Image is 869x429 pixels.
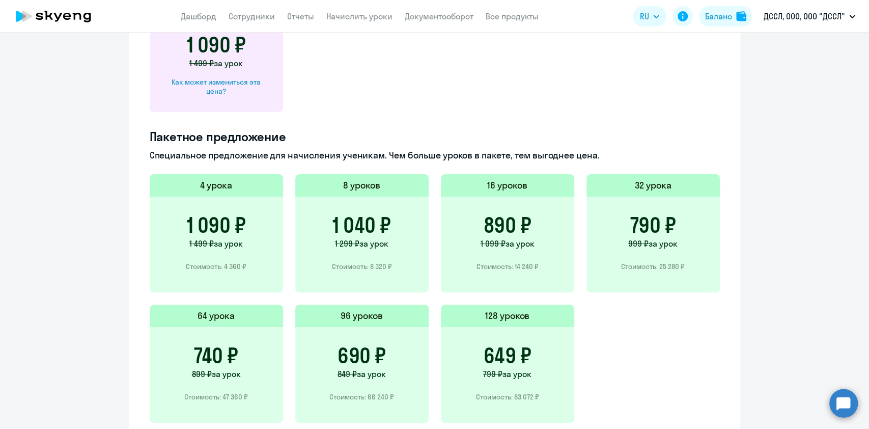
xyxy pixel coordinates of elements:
[759,4,860,29] button: ДССЛ, ООО, ООО "ДССЛ"
[338,343,386,368] h3: 690 ₽
[476,392,539,401] p: Стоимость: 83 072 ₽
[192,369,212,379] span: 899 ₽
[485,309,530,323] h5: 128 уроков
[181,11,216,21] a: Дашборд
[186,262,246,271] p: Стоимость: 4 360 ₽
[635,179,671,192] h5: 32 урока
[481,238,506,249] span: 1 099 ₽
[628,238,649,249] span: 999 ₽
[359,238,388,249] span: за урок
[229,11,275,21] a: Сотрудники
[214,58,243,68] span: за урок
[484,343,531,368] h3: 649 ₽
[343,179,380,192] h5: 8 уроков
[338,369,357,379] span: 849 ₽
[764,10,845,22] p: ДССЛ, ООО, ООО "ДССЛ"
[150,128,720,145] h4: Пакетное предложение
[621,262,685,271] p: Стоимость: 25 280 ₽
[166,77,267,96] div: Как может измениться эта цена?
[483,369,502,379] span: 799 ₽
[198,309,235,323] h5: 64 урока
[736,11,746,21] img: balance
[335,238,359,249] span: 1 299 ₽
[329,392,394,401] p: Стоимость: 66 240 ₽
[187,33,246,57] h3: 1 090 ₽
[214,238,243,249] span: за урок
[506,238,535,249] span: за урок
[212,369,241,379] span: за урок
[184,392,248,401] p: Стоимость: 47 360 ₽
[341,309,383,323] h5: 96 уроков
[357,369,386,379] span: за урок
[332,262,392,271] p: Стоимость: 8 320 ₽
[633,6,666,26] button: RU
[187,213,246,237] h3: 1 090 ₽
[189,58,214,68] span: 1 499 ₽
[649,238,678,249] span: за урок
[287,11,314,21] a: Отчеты
[194,343,238,368] h3: 740 ₽
[476,262,539,271] p: Стоимость: 14 240 ₽
[502,369,531,379] span: за урок
[326,11,393,21] a: Начислить уроки
[487,179,527,192] h5: 16 уроков
[200,179,232,192] h5: 4 урока
[150,149,720,162] p: Специальное предложение для начисления ученикам. Чем больше уроков в пакете, тем выгоднее цена.
[705,10,732,22] div: Баланс
[484,213,531,237] h3: 890 ₽
[640,10,649,22] span: RU
[189,238,214,249] span: 1 499 ₽
[332,213,391,237] h3: 1 040 ₽
[699,6,752,26] button: Балансbalance
[486,11,539,21] a: Все продукты
[630,213,676,237] h3: 790 ₽
[405,11,473,21] a: Документооборот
